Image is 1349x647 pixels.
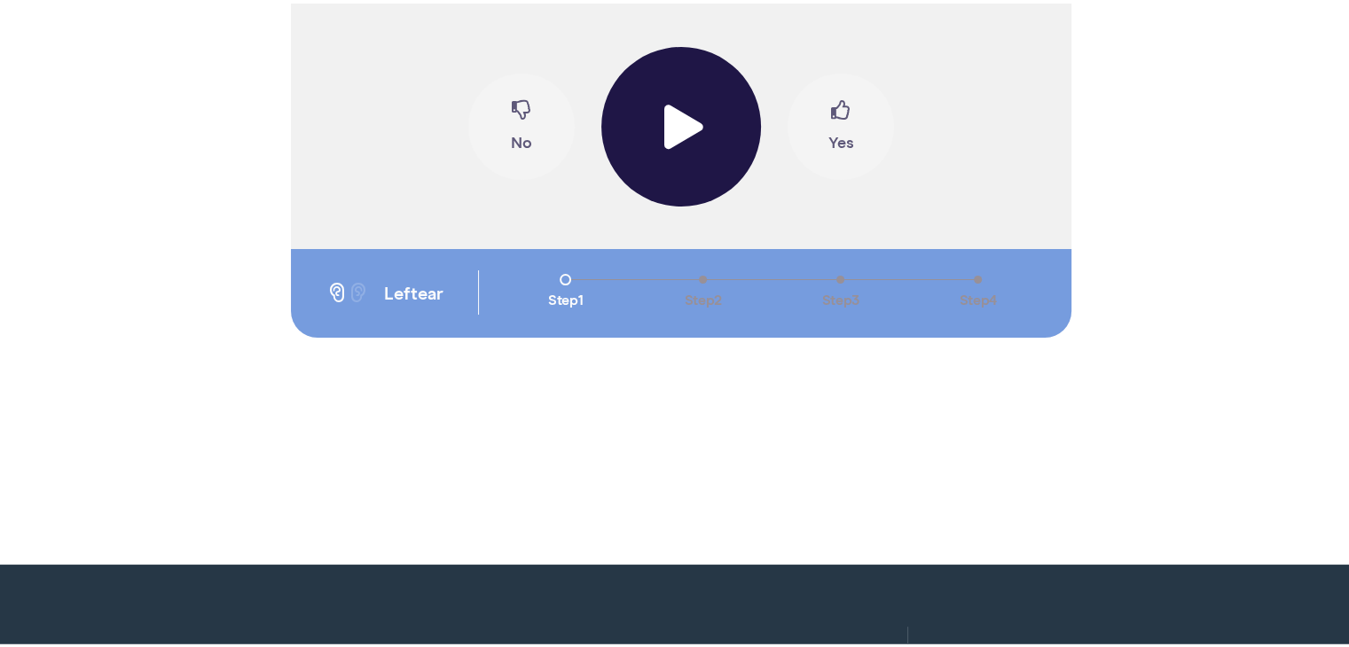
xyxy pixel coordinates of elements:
[291,267,478,314] div: ear
[468,70,575,176] button: No
[821,286,859,308] span: Step 3
[788,70,894,176] button: Yes
[370,282,418,300] span: left
[684,286,721,308] span: Step 2
[548,286,583,308] span: Step 1
[959,286,996,308] span: Step 4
